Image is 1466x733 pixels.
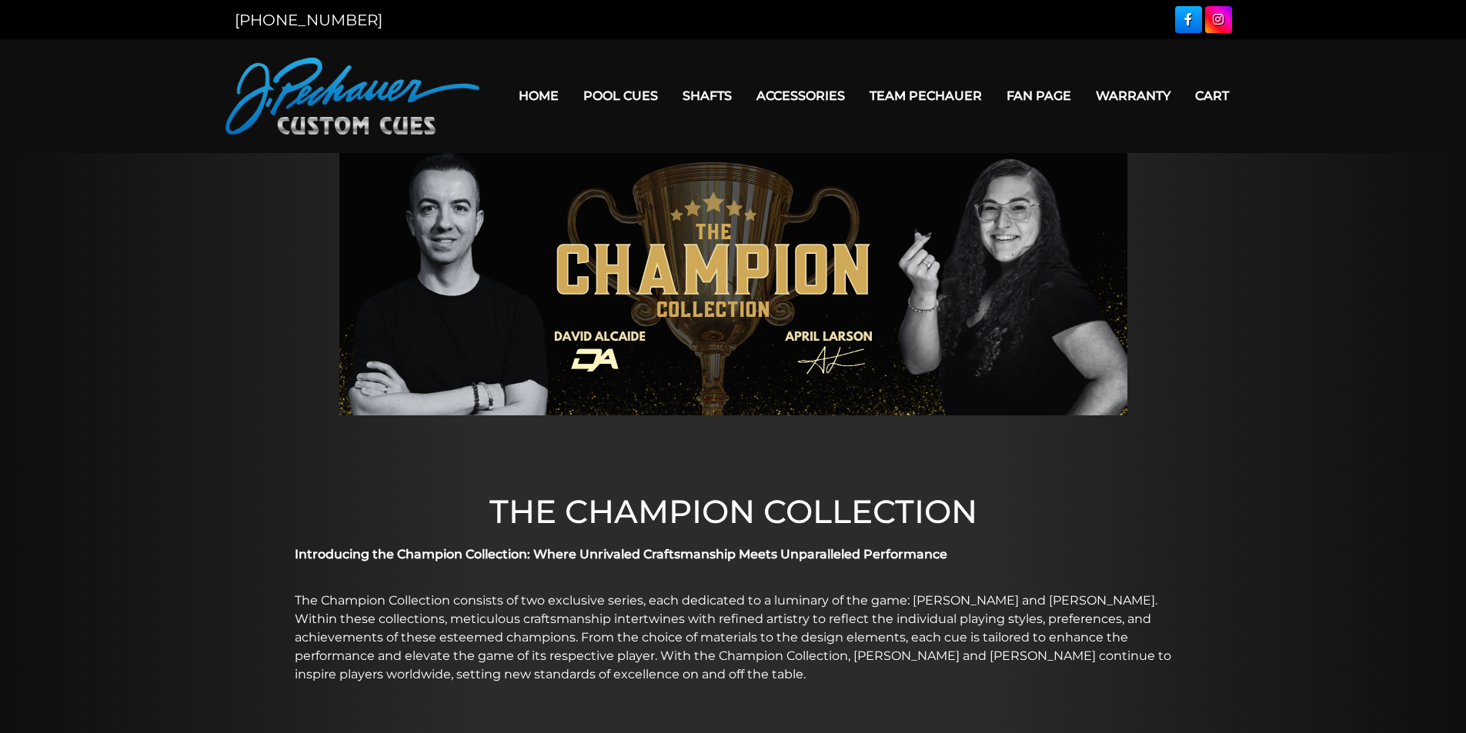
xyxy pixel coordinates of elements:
a: Cart [1183,76,1241,115]
p: The Champion Collection consists of two exclusive series, each dedicated to a luminary of the gam... [295,591,1172,684]
img: Pechauer Custom Cues [225,58,479,135]
a: Pool Cues [571,76,670,115]
a: Shafts [670,76,744,115]
a: Fan Page [994,76,1084,115]
strong: Introducing the Champion Collection: Where Unrivaled Craftsmanship Meets Unparalleled Performance [295,547,947,561]
a: Warranty [1084,76,1183,115]
a: [PHONE_NUMBER] [235,11,382,29]
a: Accessories [744,76,857,115]
a: Home [506,76,571,115]
a: Team Pechauer [857,76,994,115]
